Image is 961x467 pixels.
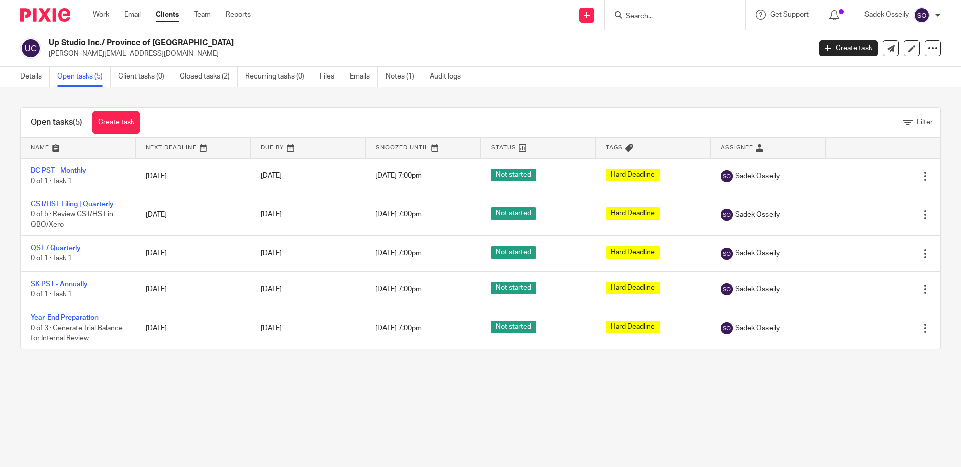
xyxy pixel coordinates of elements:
[350,67,378,87] a: Emails
[20,38,41,59] img: svg%3E
[320,67,342,87] a: Files
[606,145,623,150] span: Tags
[261,286,282,293] span: [DATE]
[92,111,140,134] a: Create task
[491,169,536,181] span: Not started
[917,119,933,126] span: Filter
[31,325,123,342] span: 0 of 3 · Generate Trial Balance for Internal Review
[721,283,733,295] img: svg%3E
[721,209,733,221] img: svg%3E
[864,10,909,20] p: Sadek Osseily
[261,250,282,257] span: [DATE]
[386,67,422,87] a: Notes (1)
[375,173,422,180] span: [DATE] 7:00pm
[31,314,99,321] a: Year-End Preparation
[31,245,81,252] a: QST / Quarterly
[156,10,179,20] a: Clients
[20,67,50,87] a: Details
[735,284,780,294] span: Sadek Osseily
[375,286,422,293] span: [DATE] 7:00pm
[49,49,804,59] p: [PERSON_NAME][EMAIL_ADDRESS][DOMAIN_NAME]
[31,281,88,288] a: SK PST - Annually
[606,282,660,294] span: Hard Deadline
[136,271,251,307] td: [DATE]
[375,325,422,332] span: [DATE] 7:00pm
[245,67,312,87] a: Recurring tasks (0)
[375,250,422,257] span: [DATE] 7:00pm
[721,322,733,334] img: svg%3E
[124,10,141,20] a: Email
[261,173,282,180] span: [DATE]
[491,145,516,150] span: Status
[721,248,733,260] img: svg%3E
[735,171,780,181] span: Sadek Osseily
[606,321,660,333] span: Hard Deadline
[226,10,251,20] a: Reports
[180,67,238,87] a: Closed tasks (2)
[31,167,86,174] a: BC PST - Monthly
[136,236,251,271] td: [DATE]
[376,145,429,150] span: Snoozed Until
[31,211,113,229] span: 0 of 5 · Review GST/HST in QBO/Xero
[136,307,251,349] td: [DATE]
[375,211,422,218] span: [DATE] 7:00pm
[606,246,660,259] span: Hard Deadline
[136,158,251,194] td: [DATE]
[606,169,660,181] span: Hard Deadline
[491,321,536,333] span: Not started
[20,8,70,22] img: Pixie
[261,325,282,332] span: [DATE]
[31,201,114,208] a: GST/HST Filing | Quarterly
[261,211,282,218] span: [DATE]
[770,11,809,18] span: Get Support
[194,10,211,20] a: Team
[49,38,653,48] h2: Up Studio Inc./ Province of [GEOGRAPHIC_DATA]
[57,67,111,87] a: Open tasks (5)
[118,67,172,87] a: Client tasks (0)
[606,207,660,220] span: Hard Deadline
[819,40,878,56] a: Create task
[914,7,930,23] img: svg%3E
[136,194,251,235] td: [DATE]
[735,323,780,333] span: Sadek Osseily
[73,118,82,126] span: (5)
[31,291,72,298] span: 0 of 1 · Task 1
[93,10,109,20] a: Work
[31,255,72,262] span: 0 of 1 · Task 1
[491,207,536,220] span: Not started
[735,210,780,220] span: Sadek Osseily
[625,12,715,21] input: Search
[31,117,82,128] h1: Open tasks
[735,248,780,258] span: Sadek Osseily
[430,67,468,87] a: Audit logs
[721,170,733,182] img: svg%3E
[491,282,536,294] span: Not started
[31,178,72,185] span: 0 of 1 · Task 1
[491,246,536,259] span: Not started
